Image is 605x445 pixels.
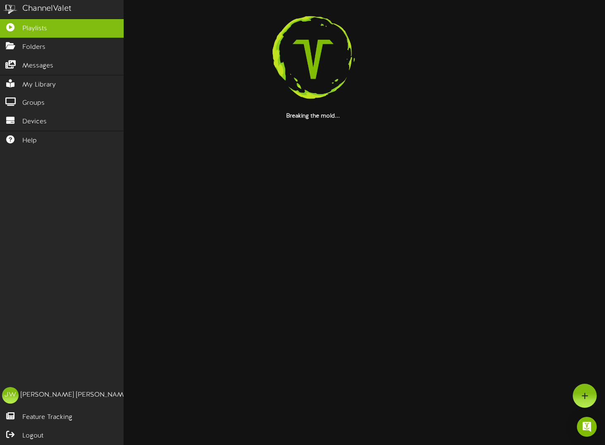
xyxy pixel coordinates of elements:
[2,387,19,404] div: JW
[22,61,53,71] span: Messages
[22,24,47,34] span: Playlists
[22,117,47,127] span: Devices
[286,113,340,119] strong: Breaking the mold...
[21,390,129,400] div: [PERSON_NAME] [PERSON_NAME]
[22,80,56,90] span: My Library
[22,3,72,15] div: ChannelValet
[260,6,366,112] img: loading-spinner-3.png
[22,99,45,108] span: Groups
[577,417,597,437] div: Open Intercom Messenger
[22,136,37,146] span: Help
[22,413,72,422] span: Feature Tracking
[22,431,43,441] span: Logout
[22,43,45,52] span: Folders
